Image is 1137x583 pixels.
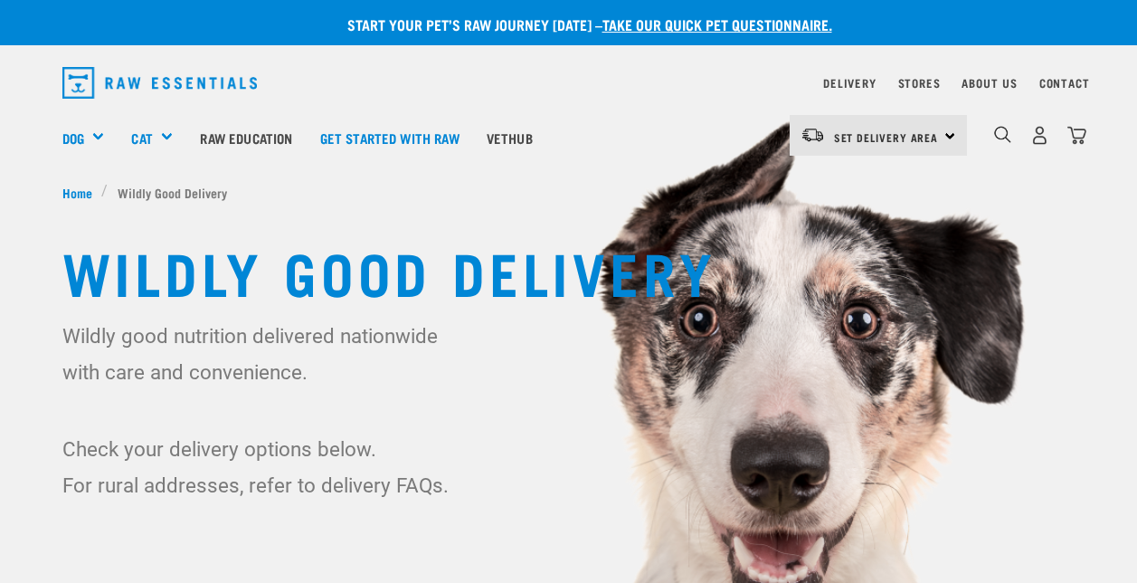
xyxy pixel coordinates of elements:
img: user.png [1030,126,1049,145]
a: take our quick pet questionnaire. [602,20,832,28]
a: Dog [62,128,84,148]
a: Home [62,183,102,202]
a: About Us [962,80,1017,86]
a: Cat [131,128,152,148]
img: van-moving.png [801,127,825,143]
img: home-icon-1@2x.png [994,126,1011,143]
h1: Wildly Good Delivery [62,238,1075,303]
a: Stores [898,80,941,86]
p: Check your delivery options below. For rural addresses, refer to delivery FAQs. [62,431,468,503]
span: Set Delivery Area [834,134,939,140]
a: Delivery [823,80,876,86]
img: Raw Essentials Logo [62,67,258,99]
img: home-icon@2x.png [1067,126,1086,145]
a: Get started with Raw [307,101,473,174]
a: Contact [1039,80,1090,86]
p: Wildly good nutrition delivered nationwide with care and convenience. [62,318,468,390]
a: Vethub [473,101,546,174]
span: Home [62,183,92,202]
a: Raw Education [186,101,306,174]
nav: breadcrumbs [62,183,1075,202]
nav: dropdown navigation [48,60,1090,106]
